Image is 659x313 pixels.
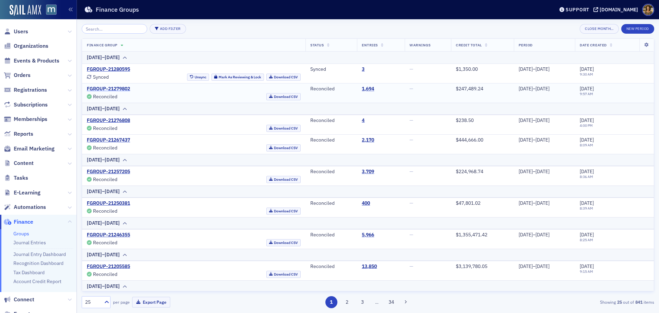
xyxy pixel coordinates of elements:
span: E-Learning [14,189,41,197]
a: Download CSV [266,144,301,152]
span: [DATE] [580,117,594,123]
a: Download CSV [266,239,301,246]
a: FGROUP-21280595 [87,66,130,72]
a: Memberships [4,115,47,123]
span: [DATE] [580,168,594,175]
span: Tasks [14,174,28,182]
time: 8:25 AM [580,237,593,242]
div: [DOMAIN_NAME] [600,7,638,13]
span: Entries [362,43,378,47]
span: … [372,299,382,305]
span: Orders [14,71,31,79]
strong: 841 [634,299,644,305]
button: [DOMAIN_NAME] [593,7,640,12]
a: Automations [4,203,46,211]
span: — [409,137,413,143]
a: Download CSV [266,93,301,100]
span: Profile [642,4,654,16]
span: [DATE] [580,66,594,72]
div: Reconciled [310,169,352,175]
span: Connect [14,296,34,303]
span: $3,139,780.05 [456,263,487,269]
a: Journal Entries [13,239,46,246]
div: Reconciled [310,232,352,238]
div: [DATE]–[DATE] [519,232,570,238]
a: 13,850 [362,264,377,270]
label: per page [113,299,130,305]
span: Finance Group [87,43,118,47]
div: Synced [93,75,109,79]
span: [DATE] [580,137,594,143]
button: Mark As Reviewing & Lock [211,74,264,81]
div: [DATE]–[DATE] [519,137,570,143]
button: Add Filter [150,24,186,34]
span: — [409,117,413,123]
a: E-Learning [4,189,41,197]
h1: Finance Groups [96,5,139,14]
span: $1,350.00 [456,66,478,72]
div: Reconciled [310,137,352,143]
span: Date Created [580,43,606,47]
button: Close Month… [580,24,618,34]
button: 2 [341,296,353,308]
span: $247,489.24 [456,86,483,92]
span: [DATE] [580,86,594,92]
span: $238.50 [456,117,474,123]
a: Download CSV [266,176,301,183]
div: Reconciled [93,126,117,130]
a: Registrations [4,86,47,94]
span: Subscriptions [14,101,48,109]
span: Content [14,159,34,167]
time: 9:57 AM [580,91,593,96]
img: SailAMX [10,5,41,16]
button: 3 [357,296,369,308]
div: Reconciled [310,86,352,92]
span: $444,666.00 [456,137,483,143]
img: SailAMX [46,4,57,15]
div: [DATE]–[DATE] [519,86,570,92]
div: [DATE]–[DATE] [87,105,120,112]
div: Reconciled [310,264,352,270]
span: Status [310,43,324,47]
div: [DATE]–[DATE] [87,188,120,195]
span: Period [519,43,533,47]
span: Email Marketing [14,145,55,153]
div: 4 [362,118,365,124]
a: 3 [362,66,365,72]
a: Organizations [4,42,48,50]
span: — [409,168,413,175]
a: Content [4,159,34,167]
a: View Homepage [41,4,57,16]
a: Users [4,28,28,35]
time: 8:36 AM [580,174,593,179]
a: Recognition Dashboard [13,260,63,266]
a: 5,966 [362,232,374,238]
div: Showing out of items [468,299,654,305]
span: — [409,86,413,92]
span: [DATE] [580,232,594,238]
span: Finance [14,218,33,226]
a: Orders [4,71,31,79]
a: 400 [362,200,370,206]
button: Export Page [132,297,170,308]
div: Synced [310,66,352,72]
a: 3,709 [362,169,374,175]
span: — [409,66,413,72]
span: Credit Total [456,43,482,47]
a: FGROUP-21250381 [87,200,130,206]
div: Reconciled [93,272,117,276]
a: Events & Products [4,57,59,65]
a: Email Marketing [4,145,55,153]
a: Download CSV [266,271,301,278]
span: [DATE] [580,200,594,206]
span: $224,968.74 [456,168,483,175]
button: 1 [325,296,337,308]
button: 34 [385,296,397,308]
a: FGROUP-21205585 [87,264,130,270]
time: 4:00 PM [580,123,593,128]
span: — [409,200,413,206]
div: Reconciled [310,200,352,206]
